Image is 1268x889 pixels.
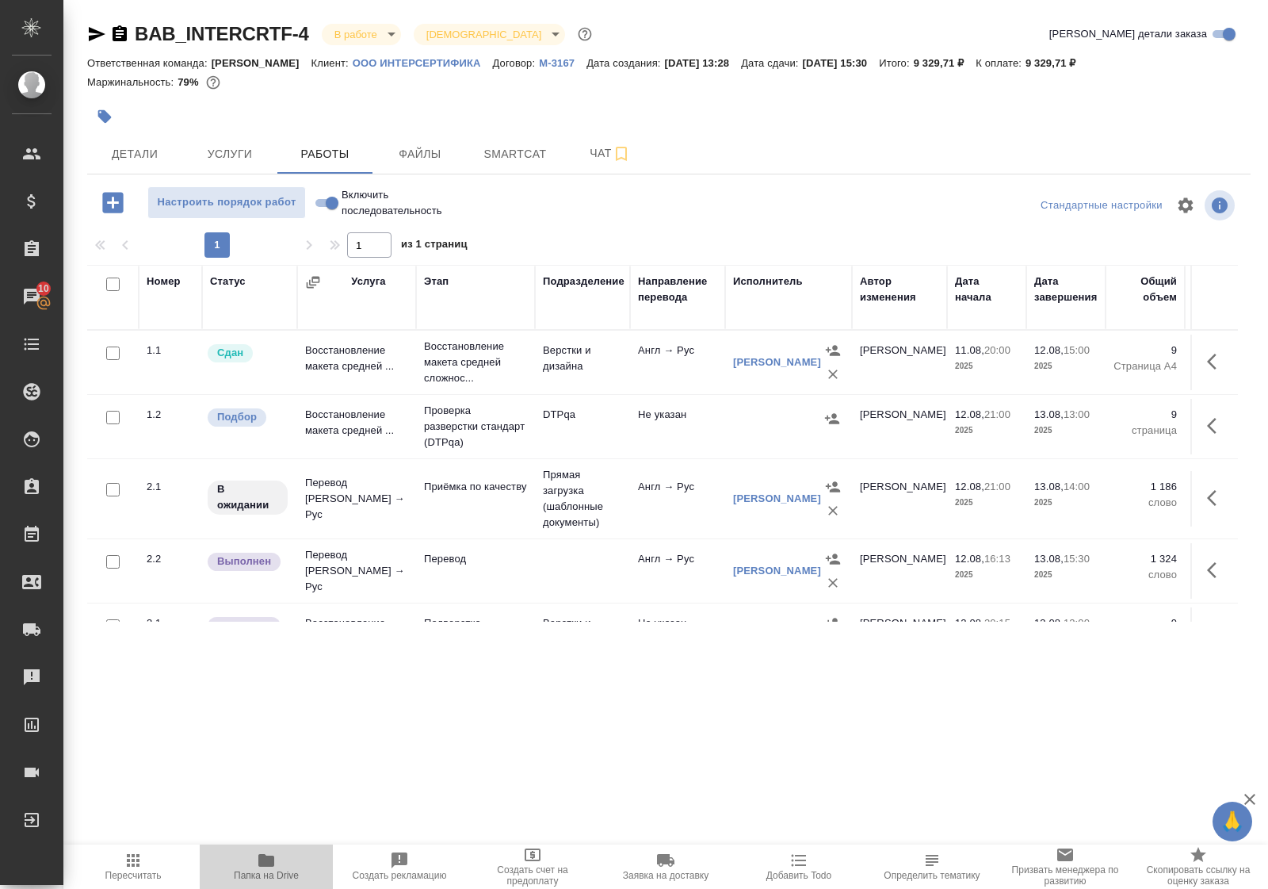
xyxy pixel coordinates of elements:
[630,399,725,454] td: Не указан
[110,25,129,44] button: Скопировать ссылку
[1113,495,1177,511] p: слово
[217,345,243,361] p: Сдан
[955,358,1018,374] p: 2025
[1034,567,1098,583] p: 2025
[955,553,984,565] p: 12.08,
[733,492,821,504] a: [PERSON_NAME]
[575,24,595,44] button: Доп статусы указывают на важность/срочность заказа
[297,399,416,454] td: Восстановление макета средней ...
[147,615,194,631] div: 3.1
[821,339,845,362] button: Назначить
[206,407,289,428] div: Можно подбирать исполнителей
[586,57,664,69] p: Дата создания:
[1197,407,1236,445] button: Здесь прячутся важные кнопки
[29,281,59,297] span: 10
[630,543,725,599] td: Англ → Рус
[1113,358,1177,374] p: Страница А4
[351,274,385,289] div: Услуга
[984,553,1010,565] p: 16:13
[91,186,135,219] button: Добавить работу
[535,607,630,663] td: Верстки и дизайна
[860,274,939,305] div: Автор изменения
[1034,358,1098,374] p: 2025
[353,57,493,69] p: ООО ИНТЕРСЕРТИФИКА
[630,607,725,663] td: Не указан
[87,99,122,134] button: Добавить тэг
[630,471,725,527] td: Англ → Рус
[287,144,363,164] span: Работы
[572,144,648,163] span: Чат
[1034,344,1064,356] p: 12.08,
[955,423,1018,439] p: 2025
[206,479,289,516] div: Исполнитель назначен, приступать к работе пока рано
[741,57,802,69] p: Дата сдачи:
[821,547,845,571] button: Назначить
[1064,344,1090,356] p: 15:00
[1113,479,1177,495] p: 1 186
[852,335,947,390] td: [PERSON_NAME]
[477,144,553,164] span: Smartcat
[424,479,527,495] p: Приёмка по качеству
[493,57,540,69] p: Договор:
[539,56,586,69] a: М-3167
[210,274,246,289] div: Статус
[217,618,271,634] p: Выполнен
[1197,343,1236,381] button: Здесь прячутся важные кнопки
[206,343,289,364] div: Менеджер проверил работу исполнителя, передает ее на следующий этап
[382,144,458,164] span: Файлы
[217,409,257,425] p: Подбор
[733,565,821,577] a: [PERSON_NAME]
[330,28,382,41] button: В работе
[424,551,527,567] p: Перевод
[638,274,717,305] div: Направление перевода
[342,187,456,219] span: Включить последовательность
[820,407,844,431] button: Назначить
[424,339,527,386] p: Восстановление макета средней сложнос...
[203,72,223,93] button: 1646.48 RUB;
[217,554,271,569] p: Выполнен
[1034,408,1064,420] p: 13.08,
[612,144,631,163] svg: Подписаться
[984,481,1010,492] p: 21:00
[1167,186,1205,224] span: Настроить таблицу
[147,479,194,495] div: 2.1
[156,194,297,212] span: Настроить порядок работ
[206,551,289,573] div: Исполнитель завершил работу
[424,615,527,631] p: Подверстка
[87,25,106,44] button: Скопировать ссылку для ЯМессенджера
[733,356,821,368] a: [PERSON_NAME]
[543,274,624,289] div: Подразделение
[630,335,725,390] td: Англ → Рус
[305,274,321,290] button: Сгруппировать
[955,344,984,356] p: 11.08,
[535,399,630,454] td: DTPqa
[147,551,194,567] div: 2.2
[1213,802,1252,841] button: 🙏
[955,274,1018,305] div: Дата начала
[297,607,416,663] td: Восстановление макета средней ...
[87,57,212,69] p: Ответственная команда:
[1113,567,1177,583] p: слово
[414,24,565,45] div: В работе
[852,471,947,527] td: [PERSON_NAME]
[1113,274,1177,305] div: Общий объем
[1197,479,1236,517] button: Здесь прячутся важные кнопки
[1197,551,1236,589] button: Здесь прячутся важные кнопки
[984,617,1010,629] p: 20:15
[539,57,586,69] p: М-3167
[984,344,1010,356] p: 20:00
[852,543,947,599] td: [PERSON_NAME]
[1034,553,1064,565] p: 13.08,
[1205,190,1238,220] span: Посмотреть информацию
[1034,423,1098,439] p: 2025
[821,571,845,595] button: Удалить
[1197,615,1236,653] button: Здесь прячутся важные кнопки
[535,335,630,390] td: Верстки и дизайна
[852,399,947,454] td: [PERSON_NAME]
[217,481,278,513] p: В ожидании
[665,57,742,69] p: [DATE] 13:28
[535,459,630,538] td: Прямая загрузка (шаблонные документы)
[4,277,59,316] a: 10
[1113,407,1177,423] p: 9
[803,57,880,69] p: [DATE] 15:30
